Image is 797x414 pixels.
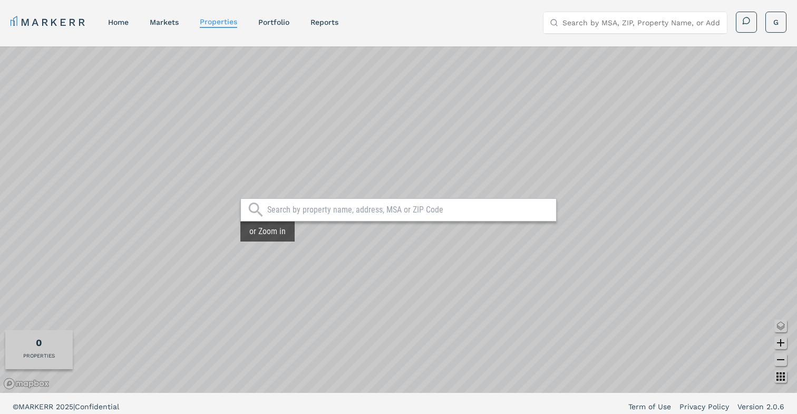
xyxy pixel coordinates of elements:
[628,401,671,412] a: Term of Use
[773,17,779,27] span: G
[267,205,551,215] input: Search by property name, address, MSA or ZIP Code
[11,15,87,30] a: MARKERR
[240,222,295,242] div: or Zoom in
[774,336,787,349] button: Zoom in map button
[150,18,179,26] a: markets
[679,401,729,412] a: Privacy Policy
[18,402,56,411] span: MARKERR
[75,402,119,411] span: Confidential
[774,370,787,383] button: Other options map button
[774,353,787,366] button: Zoom out map button
[23,352,55,360] div: PROPERTIES
[774,320,787,332] button: Change style map button
[3,378,50,390] a: Mapbox logo
[737,401,784,412] a: Version 2.0.6
[36,335,42,350] div: Total of properties
[310,18,338,26] a: reports
[258,18,289,26] a: Portfolio
[562,12,721,33] input: Search by MSA, ZIP, Property Name, or Address
[200,17,237,26] a: properties
[56,402,75,411] span: 2025 |
[765,12,786,33] button: G
[108,18,129,26] a: home
[13,402,18,411] span: ©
